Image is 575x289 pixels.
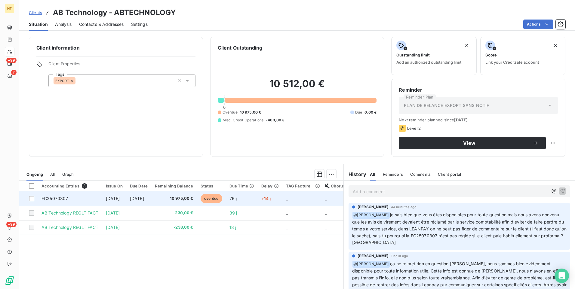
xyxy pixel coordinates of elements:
[399,117,558,122] span: Next reminder planned since
[391,254,408,258] span: 1 hour ago
[79,21,124,27] span: Contacts & Addresses
[201,194,222,203] span: overdue
[223,105,226,110] span: 0
[399,86,558,93] h6: Reminder
[261,196,271,201] span: +14 j
[399,137,546,149] button: View
[407,126,421,131] span: Level 2
[485,53,497,57] span: Score
[286,225,288,230] span: _
[201,184,222,188] div: Status
[106,210,120,215] span: [DATE]
[325,184,352,188] div: Chorus Pro
[261,184,279,188] div: Delay
[229,210,237,215] span: 39 j
[391,37,476,75] button: Outstanding limitAdd an authorized outstanding limit
[155,224,193,230] span: -233,00 €
[286,196,288,201] span: _
[352,261,390,268] span: @ [PERSON_NAME]
[410,172,431,177] span: Comments
[155,210,193,216] span: -230,00 €
[55,79,69,83] span: EXPORT
[286,210,288,215] span: _
[229,225,236,230] span: 18 j
[370,172,375,177] span: All
[223,110,238,115] span: Overdue
[29,10,42,15] span: Clients
[325,210,327,215] span: _
[106,196,120,201] span: [DATE]
[50,172,55,177] span: All
[229,184,254,188] div: Due Time
[155,196,193,202] span: 10 975,00 €
[42,210,99,215] span: AB Technology REGLT FACT
[6,222,17,227] span: +99
[404,102,489,108] span: PLAN DE RELANCE EXPORT SANS NOTIF
[325,196,327,201] span: _
[223,117,263,123] span: Misc. Credit Operations
[62,172,74,177] span: Graph
[358,253,389,259] span: [PERSON_NAME]
[352,212,568,245] span: je sais bien que vous êtes disponibles pour toute question mais nous avons convenu que les avis d...
[229,196,237,201] span: 76 j
[48,61,195,70] span: Client Properties
[355,110,362,115] span: Due
[130,196,144,201] span: [DATE]
[383,172,403,177] span: Reminders
[155,184,193,188] div: Remaining Balance
[480,37,565,75] button: ScoreLink your Creditsafe account
[555,269,569,283] div: Open Intercom Messenger
[364,110,377,115] span: 0,00 €
[130,184,148,188] div: Due Date
[36,44,195,51] h6: Client information
[485,60,539,65] span: Link your Creditsafe account
[106,225,120,230] span: [DATE]
[344,171,366,178] h6: History
[5,4,14,13] div: NT
[131,21,148,27] span: Settings
[29,10,42,16] a: Clients
[42,183,99,189] div: Accounting Entries
[82,183,87,189] span: 3
[358,204,389,210] span: [PERSON_NAME]
[396,53,430,57] span: Outstanding limit
[218,44,263,51] h6: Client Outstanding
[266,117,284,123] span: -463,00 €
[55,21,72,27] span: Analysis
[26,172,43,177] span: Ongoing
[11,70,17,75] span: 7
[29,21,48,27] span: Situation
[454,117,468,122] span: [DATE]
[75,78,80,84] input: Add a tag
[438,172,461,177] span: Client portal
[218,78,377,96] h2: 10 512,00 €
[391,205,417,209] span: 44 minutes ago
[286,184,318,188] div: TAG Facture
[42,196,68,201] span: FC25070307
[523,20,553,29] button: Actions
[240,110,261,115] span: 10 975,00 €
[106,184,123,188] div: Issue On
[5,276,14,285] img: Logo LeanPay
[6,58,17,63] span: +99
[352,212,390,219] span: @ [PERSON_NAME]
[325,225,327,230] span: _
[53,7,176,18] h3: AB Technology - ABTECHNOLOGY
[42,225,99,230] span: AB Technology REGLT FACT
[406,141,533,145] span: View
[396,60,461,65] span: Add an authorized outstanding limit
